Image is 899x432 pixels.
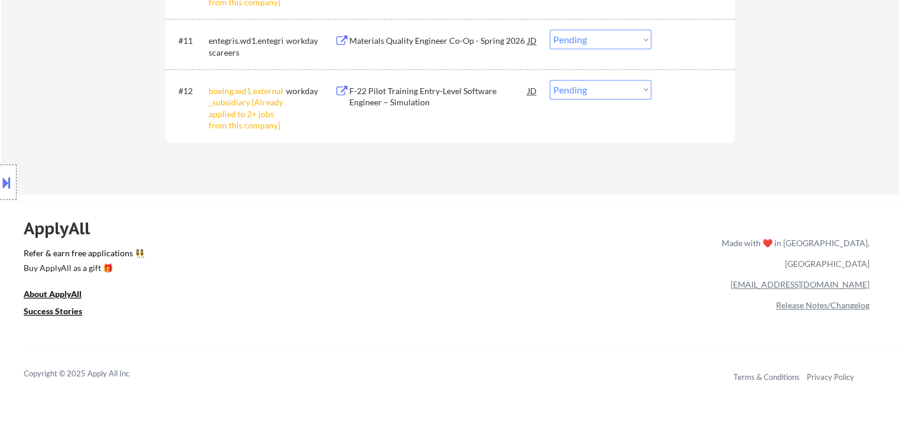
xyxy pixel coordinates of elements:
div: Copyright © 2025 Apply All Inc [24,368,160,380]
a: [EMAIL_ADDRESS][DOMAIN_NAME] [731,279,869,289]
div: workday [286,85,335,97]
div: JD [527,30,538,51]
a: Terms & Conditions [734,372,800,382]
div: workday [286,35,335,47]
a: Refer & earn free applications 👯‍♀️ [24,249,475,262]
u: About ApplyAll [24,289,82,299]
div: entegris.wd1.entegriscareers [209,35,286,58]
div: Made with ❤️ in [GEOGRAPHIC_DATA], [GEOGRAPHIC_DATA] [717,233,869,274]
div: F-22 Pilot Training Entry-Level Software Engineer – Simulation [349,85,528,108]
u: Success Stories [24,306,82,316]
div: #11 [178,35,199,47]
div: JD [527,80,538,101]
a: About ApplyAll [24,288,98,302]
a: Privacy Policy [807,372,854,382]
div: Materials Quality Engineer Co-Op - Spring 2026 [349,35,528,47]
a: Success Stories [24,305,98,320]
a: Release Notes/Changelog [776,300,869,310]
div: boeing.wd1.external_subsidiary [Already applied to 2+ jobs from this company] [209,85,286,131]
